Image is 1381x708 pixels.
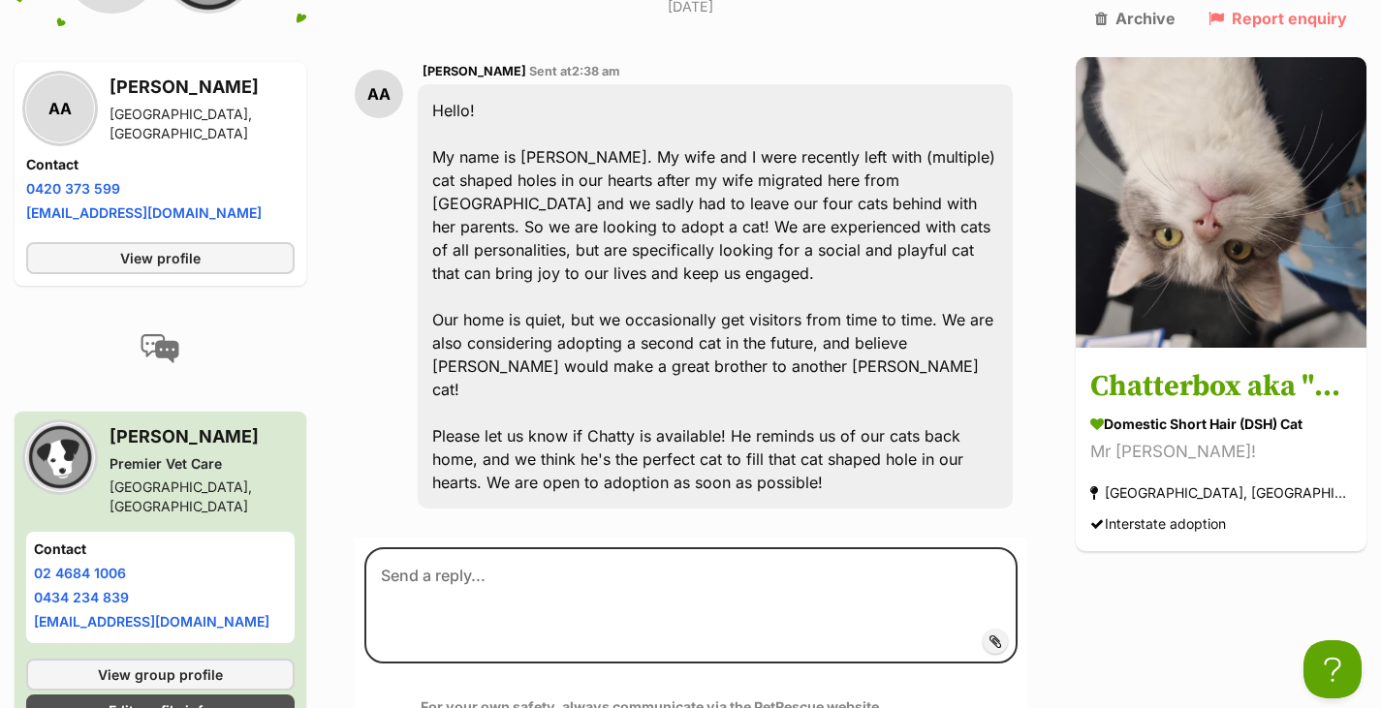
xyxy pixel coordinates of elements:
span: Sent at [529,64,620,78]
h4: Contact [34,540,287,560]
a: Report enquiry [1208,10,1347,27]
div: Domestic Short Hair (DSH) Cat [1090,414,1352,434]
span: View profile [120,249,201,269]
img: Chatterbox aka "Chatty" [1076,56,1366,347]
a: 02 4684 1006 [34,566,126,582]
a: [EMAIL_ADDRESS][DOMAIN_NAME] [26,205,262,222]
a: Archive [1095,10,1176,27]
h3: Chatterbox aka "Chatty" [1090,365,1352,409]
div: AA [26,76,94,143]
iframe: Help Scout Beacon - Open [1303,640,1362,698]
span: [PERSON_NAME] [423,64,526,78]
h3: [PERSON_NAME] [110,424,295,451]
a: View profile [26,243,295,275]
span: 2:38 am [572,64,620,78]
a: [EMAIL_ADDRESS][DOMAIN_NAME] [34,614,269,631]
div: Premier Vet Care [110,455,295,475]
span: View group profile [98,665,223,686]
a: View group profile [26,660,295,692]
div: AA [355,70,403,118]
h3: [PERSON_NAME] [110,75,295,102]
div: Hello! My name is [PERSON_NAME]. My wife and I were recently left with (multiple) cat shaped hole... [418,84,1013,508]
a: 0434 234 839 [34,590,129,606]
div: [GEOGRAPHIC_DATA], [GEOGRAPHIC_DATA] [110,478,295,517]
h4: Contact [26,156,295,175]
div: Mr [PERSON_NAME]! [1090,439,1352,465]
img: Premier Vet Care profile pic [26,424,94,492]
div: Interstate adoption [1090,510,1226,537]
a: 0420 373 599 [26,181,120,198]
a: Chatterbox aka "Chatty" Domestic Short Hair (DSH) Cat Mr [PERSON_NAME]! [GEOGRAPHIC_DATA], [GEOGR... [1076,351,1366,551]
div: [GEOGRAPHIC_DATA], [GEOGRAPHIC_DATA] [1090,479,1352,506]
img: conversation-icon-4a6f8262b818ee0b60e3300018af0b2d0b884aa5de6e9bcb8d3d4eeb1a70a7c4.svg [141,335,179,364]
div: [GEOGRAPHIC_DATA], [GEOGRAPHIC_DATA] [110,106,295,144]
